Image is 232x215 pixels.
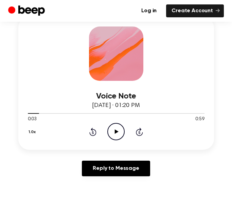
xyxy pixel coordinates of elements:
[195,116,204,123] span: 0:59
[166,4,224,17] a: Create Account
[28,92,204,101] h3: Voice Note
[8,4,47,18] a: Beep
[28,126,38,138] button: 1.0x
[28,116,37,123] span: 0:03
[136,4,162,17] a: Log in
[92,103,140,109] span: [DATE] · 01:20 PM
[82,161,150,176] a: Reply to Message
